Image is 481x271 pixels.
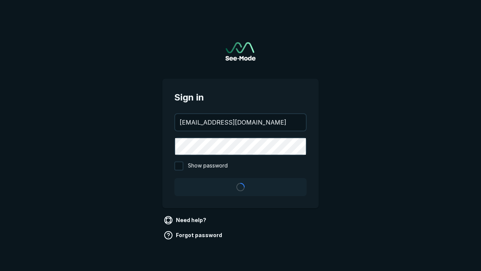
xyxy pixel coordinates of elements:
span: Show password [188,161,228,171]
a: Need help? [162,214,209,226]
a: Go to sign in [225,42,256,61]
input: your@email.com [175,114,306,131]
img: See-Mode Logo [225,42,256,61]
span: Sign in [174,91,307,104]
a: Forgot password [162,229,225,241]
